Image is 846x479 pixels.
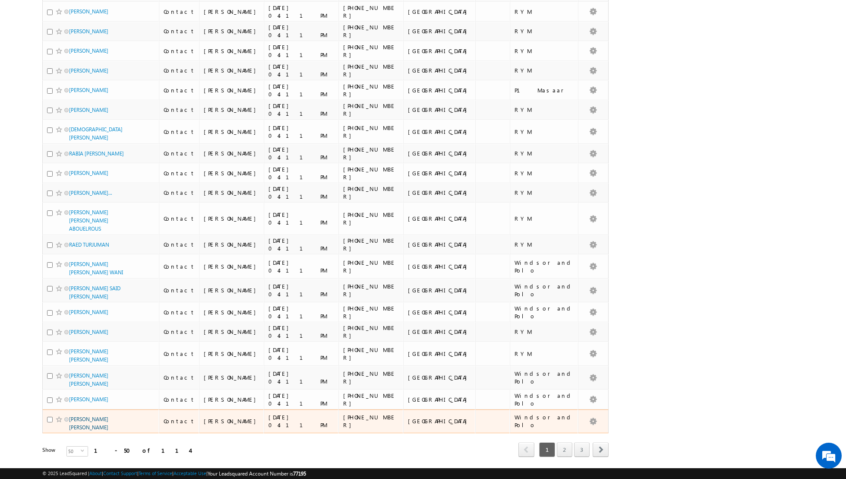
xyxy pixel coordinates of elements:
[343,211,399,226] div: [PHONE_NUMBER]
[268,185,335,200] div: [DATE] 04:11 PM
[204,128,260,136] div: [PERSON_NAME]
[408,27,471,35] div: [GEOGRAPHIC_DATA]
[204,8,260,16] div: [PERSON_NAME]
[69,28,108,35] a: [PERSON_NAME]
[164,396,195,403] div: Contact
[164,47,195,55] div: Contact
[69,285,120,300] a: [PERSON_NAME] SAID [PERSON_NAME]
[408,241,471,248] div: [GEOGRAPHIC_DATA]
[69,372,108,387] a: [PERSON_NAME] [PERSON_NAME]
[164,350,195,358] div: Contact
[268,43,335,59] div: [DATE] 04:11 PM
[408,396,471,403] div: [GEOGRAPHIC_DATA]
[204,328,260,336] div: [PERSON_NAME]
[164,149,195,157] div: Contact
[268,102,335,117] div: [DATE] 04:11 PM
[204,106,260,114] div: [PERSON_NAME]
[515,328,574,336] div: RYM
[69,190,112,196] a: [PERSON_NAME]...
[557,442,572,457] a: 2
[408,374,471,381] div: [GEOGRAPHIC_DATA]
[164,328,195,336] div: Contact
[94,445,190,455] div: 1 - 50 of 114
[164,374,195,381] div: Contact
[204,215,260,222] div: [PERSON_NAME]
[343,4,399,19] div: [PHONE_NUMBER]
[164,8,195,16] div: Contact
[89,470,102,476] a: About
[343,23,399,39] div: [PHONE_NUMBER]
[204,396,260,403] div: [PERSON_NAME]
[268,237,335,252] div: [DATE] 04:11 PM
[67,447,81,456] span: 50
[515,169,574,177] div: RYM
[515,259,574,274] div: Windsor and Polo
[69,241,109,248] a: RAED TURJUMAN
[408,149,471,157] div: [GEOGRAPHIC_DATA]
[69,107,108,113] a: [PERSON_NAME]
[164,86,195,94] div: Contact
[515,67,574,74] div: RYM
[164,128,195,136] div: Contact
[204,286,260,294] div: [PERSON_NAME]
[69,416,108,431] a: [PERSON_NAME] [PERSON_NAME]
[268,124,335,140] div: [DATE] 04:11 PM
[574,442,590,457] a: 3
[343,146,399,161] div: [PHONE_NUMBER]
[408,350,471,358] div: [GEOGRAPHIC_DATA]
[268,346,335,362] div: [DATE] 04:11 PM
[515,128,574,136] div: RYM
[69,261,123,276] a: [PERSON_NAME] [PERSON_NAME] WANI
[515,305,574,320] div: Windsor and Polo
[204,47,260,55] div: [PERSON_NAME]
[268,305,335,320] div: [DATE] 04:11 PM
[343,185,399,200] div: [PHONE_NUMBER]
[515,149,574,157] div: RYM
[204,263,260,270] div: [PERSON_NAME]
[15,45,36,57] img: d_60004797649_company_0_60004797649
[268,324,335,339] div: [DATE] 04:11 PM
[164,67,195,74] div: Contact
[164,241,195,248] div: Contact
[204,27,260,35] div: [PERSON_NAME]
[408,106,471,114] div: [GEOGRAPHIC_DATA]
[42,446,60,454] div: Show
[69,67,108,74] a: [PERSON_NAME]
[343,237,399,252] div: [PHONE_NUMBER]
[408,328,471,336] div: [GEOGRAPHIC_DATA]
[343,43,399,59] div: [PHONE_NUMBER]
[69,329,108,335] a: [PERSON_NAME]
[408,417,471,425] div: [GEOGRAPHIC_DATA]
[408,286,471,294] div: [GEOGRAPHIC_DATA]
[204,86,260,94] div: [PERSON_NAME]
[408,263,471,270] div: [GEOGRAPHIC_DATA]
[343,82,399,98] div: [PHONE_NUMBER]
[343,413,399,429] div: [PHONE_NUMBER]
[408,8,471,16] div: [GEOGRAPHIC_DATA]
[343,124,399,140] div: [PHONE_NUMBER]
[268,282,335,298] div: [DATE] 04:11 PM
[204,67,260,74] div: [PERSON_NAME]
[515,47,574,55] div: RYM
[204,149,260,157] div: [PERSON_NAME]
[343,346,399,362] div: [PHONE_NUMBER]
[343,282,399,298] div: [PHONE_NUMBER]
[268,165,335,181] div: [DATE] 04:11 PM
[268,211,335,226] div: [DATE] 04:11 PM
[408,189,471,197] div: [GEOGRAPHIC_DATA]
[45,45,145,57] div: Chat with us now
[518,443,534,457] a: prev
[515,350,574,358] div: RYM
[69,396,108,403] a: [PERSON_NAME]
[408,47,471,55] div: [GEOGRAPHIC_DATA]
[593,442,609,457] span: next
[408,169,471,177] div: [GEOGRAPHIC_DATA]
[268,4,335,19] div: [DATE] 04:11 PM
[408,67,471,74] div: [GEOGRAPHIC_DATA]
[204,350,260,358] div: [PERSON_NAME]
[515,27,574,35] div: RYM
[69,87,108,93] a: [PERSON_NAME]
[539,442,555,457] span: 1
[268,259,335,274] div: [DATE] 04:11 PM
[343,324,399,339] div: [PHONE_NUMBER]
